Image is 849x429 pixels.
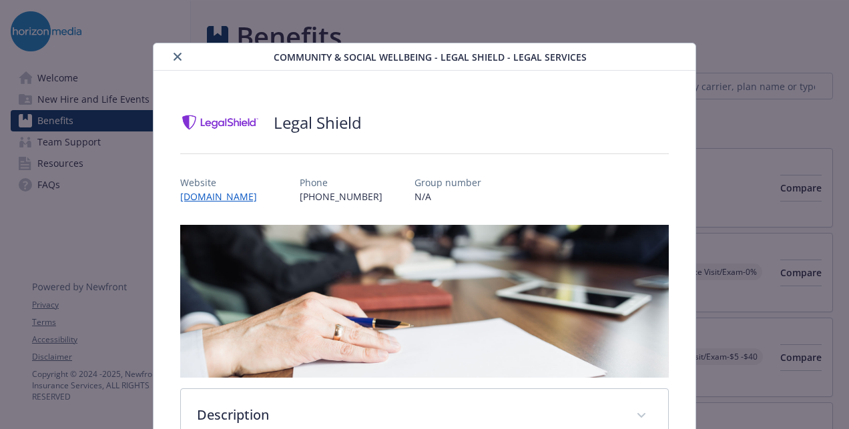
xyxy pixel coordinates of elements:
p: Phone [300,175,382,189]
p: [PHONE_NUMBER] [300,189,382,203]
img: banner [180,225,669,378]
p: Description [197,405,620,425]
img: Legal Shield [180,103,260,143]
p: Group number [414,175,481,189]
span: Community & Social Wellbeing - Legal Shield - Legal Services [274,50,587,64]
button: close [170,49,186,65]
p: N/A [414,189,481,203]
a: [DOMAIN_NAME] [180,190,268,203]
h2: Legal Shield [274,111,362,134]
p: Website [180,175,268,189]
